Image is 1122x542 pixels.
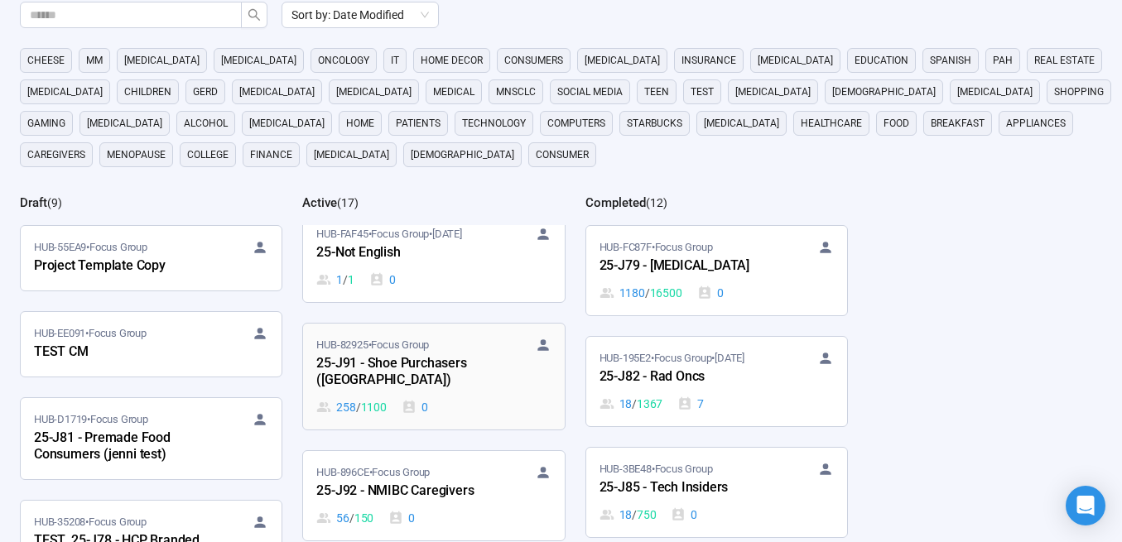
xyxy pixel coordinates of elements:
[316,398,386,416] div: 258
[27,146,85,163] span: caregivers
[432,228,462,240] time: [DATE]
[697,284,724,302] div: 0
[21,226,282,290] a: HUB-55EA9•Focus GroupProject Template Copy
[1034,52,1095,69] span: real estate
[644,84,669,100] span: Teen
[1054,84,1104,100] span: shopping
[637,506,656,524] span: 750
[930,52,971,69] span: Spanish
[27,115,65,132] span: gaming
[34,342,216,363] div: TEST CM
[931,115,985,132] span: breakfast
[957,84,1033,100] span: [MEDICAL_DATA]
[600,284,682,302] div: 1180
[34,411,148,428] span: HUB-D1719 • Focus Group
[600,256,782,277] div: 25-J79 - [MEDICAL_DATA]
[462,115,526,132] span: technology
[21,398,282,479] a: HUB-D1719•Focus Group25-J81 - Premade Food Consumers (jenni test)
[391,52,399,69] span: it
[557,84,623,100] span: social media
[303,213,564,302] a: HUB-FAF45•Focus Group•[DATE]25-Not English1 / 10
[600,350,744,367] span: HUB-195E2 • Focus Group •
[318,52,369,69] span: oncology
[600,239,713,256] span: HUB-FC87F • Focus Group
[801,115,862,132] span: healthcare
[248,8,261,22] span: search
[388,509,415,527] div: 0
[586,337,847,426] a: HUB-195E2•Focus Group•[DATE]25-J82 - Rad Oncs18 / 13677
[547,115,605,132] span: computers
[585,52,660,69] span: [MEDICAL_DATA]
[316,481,498,502] div: 25-J92 - NMIBC Caregivers
[291,2,429,27] span: Sort by: Date Modified
[316,509,373,527] div: 56
[34,514,147,530] span: HUB-35208 • Focus Group
[402,398,428,416] div: 0
[20,195,47,210] h2: Draft
[421,52,483,69] span: home decor
[671,506,697,524] div: 0
[316,353,498,391] div: 25-J91 - Shoe Purchasers ([GEOGRAPHIC_DATA])
[600,506,657,524] div: 18
[337,196,359,209] span: ( 17 )
[316,464,430,481] span: HUB-896CE • Focus Group
[681,52,736,69] span: Insurance
[855,52,908,69] span: education
[303,324,564,429] a: HUB-82925•Focus Group25-J91 - Shoe Purchasers ([GEOGRAPHIC_DATA])258 / 11000
[735,84,811,100] span: [MEDICAL_DATA]
[221,52,296,69] span: [MEDICAL_DATA]
[411,146,514,163] span: [DEMOGRAPHIC_DATA]
[369,271,396,289] div: 0
[536,146,589,163] span: consumer
[184,115,228,132] span: alcohol
[86,52,103,69] span: MM
[346,115,374,132] span: home
[884,115,909,132] span: Food
[600,367,782,388] div: 25-J82 - Rad Oncs
[316,242,498,264] div: 25-Not English
[27,52,65,69] span: cheese
[348,271,354,289] span: 1
[650,284,682,302] span: 16500
[715,352,744,364] time: [DATE]
[600,395,663,413] div: 18
[47,196,62,209] span: ( 9 )
[316,271,354,289] div: 1
[361,398,387,416] span: 1100
[336,84,412,100] span: [MEDICAL_DATA]
[241,2,267,28] button: search
[349,509,354,527] span: /
[34,428,216,466] div: 25-J81 - Premade Food Consumers (jenni test)
[87,115,162,132] span: [MEDICAL_DATA]
[354,509,373,527] span: 150
[302,195,337,210] h2: Active
[343,271,348,289] span: /
[193,84,218,100] span: GERD
[585,195,646,210] h2: Completed
[303,451,564,540] a: HUB-896CE•Focus Group25-J92 - NMIBC Caregivers56 / 1500
[677,395,704,413] div: 7
[396,115,441,132] span: Patients
[600,461,713,477] span: HUB-3BE48 • Focus Group
[27,84,103,100] span: [MEDICAL_DATA]
[627,115,682,132] span: starbucks
[249,115,325,132] span: [MEDICAL_DATA]
[586,226,847,315] a: HUB-FC87F•Focus Group25-J79 - [MEDICAL_DATA]1180 / 165000
[632,395,637,413] span: /
[1066,486,1105,525] div: Open Intercom Messenger
[832,84,936,100] span: [DEMOGRAPHIC_DATA]
[496,84,536,100] span: mnsclc
[250,146,292,163] span: finance
[586,448,847,537] a: HUB-3BE48•Focus Group25-J85 - Tech Insiders18 / 7500
[600,477,782,499] div: 25-J85 - Tech Insiders
[316,226,461,242] span: HUB-FAF45 • Focus Group •
[239,84,315,100] span: [MEDICAL_DATA]
[187,146,229,163] span: college
[34,239,147,256] span: HUB-55EA9 • Focus Group
[645,284,650,302] span: /
[504,52,563,69] span: consumers
[316,337,429,353] span: HUB-82925 • Focus Group
[34,325,147,342] span: HUB-EE091 • Focus Group
[704,115,779,132] span: [MEDICAL_DATA]
[691,84,714,100] span: Test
